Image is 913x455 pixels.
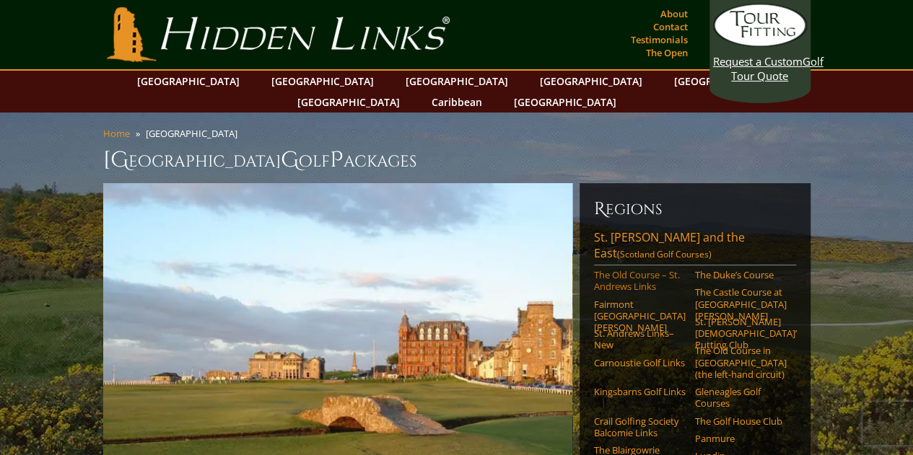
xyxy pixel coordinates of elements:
a: Gleneagles Golf Courses [695,386,787,410]
a: St. [PERSON_NAME] and the East(Scotland Golf Courses) [594,229,796,265]
span: P [330,146,344,175]
a: About [657,4,691,24]
span: (Scotland Golf Courses) [617,248,712,260]
a: The Golf House Club [695,415,787,427]
span: G [281,146,299,175]
a: [GEOGRAPHIC_DATA] [398,71,515,92]
a: [GEOGRAPHIC_DATA] [264,71,381,92]
a: [GEOGRAPHIC_DATA] [290,92,407,112]
a: The Old Course in [GEOGRAPHIC_DATA] (the left-hand circuit) [695,345,787,380]
a: [GEOGRAPHIC_DATA] [667,71,784,92]
a: Testimonials [627,30,691,50]
a: Panmure [695,433,787,444]
a: Home [103,127,130,140]
a: Contact [650,17,691,37]
li: [GEOGRAPHIC_DATA] [146,127,243,140]
a: St. [PERSON_NAME] [DEMOGRAPHIC_DATA]’ Putting Club [695,316,787,351]
a: St. Andrews Links–New [594,327,686,351]
a: Carnoustie Golf Links [594,357,686,368]
a: [GEOGRAPHIC_DATA] [507,92,624,112]
h1: [GEOGRAPHIC_DATA] olf ackages [103,146,811,175]
a: Caribbean [424,92,489,112]
a: [GEOGRAPHIC_DATA] [533,71,650,92]
a: Kingsbarns Golf Links [594,386,686,397]
a: Crail Golfing Society Balcomie Links [594,415,686,439]
a: The Old Course – St. Andrews Links [594,269,686,293]
a: The Open [642,43,691,63]
a: Request a CustomGolf Tour Quote [713,4,807,83]
h6: Regions [594,198,796,221]
a: [GEOGRAPHIC_DATA] [130,71,247,92]
span: Request a Custom [713,54,803,69]
a: The Duke’s Course [695,269,787,280]
a: The Castle Course at [GEOGRAPHIC_DATA][PERSON_NAME] [695,286,787,322]
a: Fairmont [GEOGRAPHIC_DATA][PERSON_NAME] [594,299,686,334]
